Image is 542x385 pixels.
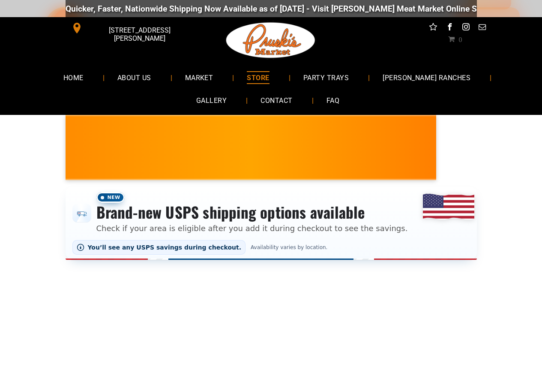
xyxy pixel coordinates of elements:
[444,21,455,35] a: facebook
[172,66,226,89] a: MARKET
[84,22,195,47] span: [STREET_ADDRESS][PERSON_NAME]
[66,21,197,35] a: [STREET_ADDRESS][PERSON_NAME]
[88,244,242,251] span: You’ll see any USPS savings during checkout.
[234,66,282,89] a: STORE
[458,36,462,42] span: 0
[248,89,305,112] a: CONTACT
[96,203,408,222] h3: Brand-new USPS shipping options available
[183,89,240,112] a: GALLERY
[290,66,362,89] a: PARTY TRAYS
[96,223,408,234] p: Check if your area is eligible after you add it during checkout to see the savings.
[96,192,125,203] span: New
[225,17,317,63] img: Pruski-s+Market+HQ+Logo2-1920w.png
[105,66,164,89] a: ABOUT US
[51,66,96,89] a: HOME
[66,187,477,260] div: Shipping options announcement
[314,89,352,112] a: FAQ
[428,21,439,35] a: Social network
[249,244,329,250] span: Availability varies by location.
[476,21,488,35] a: email
[460,21,471,35] a: instagram
[370,66,483,89] a: [PERSON_NAME] RANCHES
